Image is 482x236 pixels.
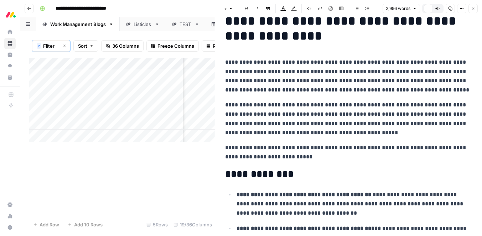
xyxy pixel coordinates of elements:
[383,4,420,13] button: 2,996 words
[146,40,199,52] button: Freeze Columns
[180,21,192,28] div: TEST
[29,219,63,230] button: Add Row
[32,40,59,52] button: 2Filter
[73,40,98,52] button: Sort
[4,6,16,23] button: Workspace: Monday.com
[78,42,87,49] span: Sort
[134,21,152,28] div: Listicles
[74,221,103,228] span: Add 10 Rows
[38,43,40,49] span: 2
[63,219,107,230] button: Add 10 Rows
[4,38,16,49] a: Browse
[37,43,41,49] div: 2
[43,42,55,49] span: Filter
[4,49,16,61] a: Insights
[4,61,16,72] a: Opportunities
[120,17,166,31] a: Listicles
[4,222,16,233] button: Help + Support
[206,17,245,31] a: Blank
[386,5,410,12] span: 2,996 words
[166,17,206,31] a: TEST
[50,21,106,28] div: Work Management Blogs
[112,42,139,49] span: 36 Columns
[157,42,194,49] span: Freeze Columns
[4,72,16,83] a: Your Data
[144,219,171,230] div: 5 Rows
[4,199,16,210] a: Settings
[4,8,17,21] img: Monday.com Logo
[4,26,16,38] a: Home
[36,17,120,31] a: Work Management Blogs
[202,40,243,52] button: Row Height
[101,40,144,52] button: 36 Columns
[171,219,215,230] div: 19/36 Columns
[4,210,16,222] a: Usage
[40,221,59,228] span: Add Row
